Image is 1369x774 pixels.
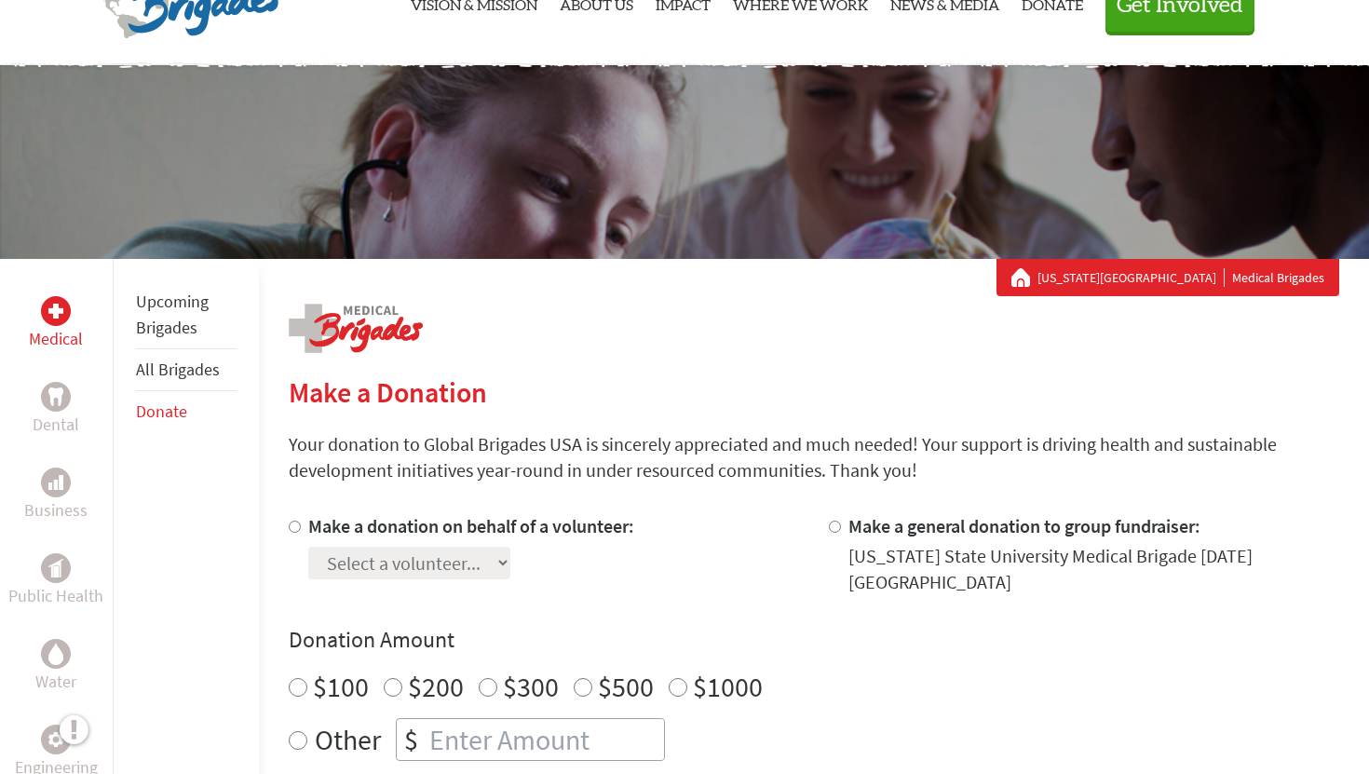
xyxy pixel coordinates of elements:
[308,514,634,537] label: Make a donation on behalf of a volunteer:
[41,296,71,326] div: Medical
[313,669,369,704] label: $100
[33,382,79,438] a: DentalDental
[8,553,103,609] a: Public HealthPublic Health
[35,669,76,695] p: Water
[41,553,71,583] div: Public Health
[136,359,220,380] a: All Brigades
[41,382,71,412] div: Dental
[848,543,1339,595] div: [US_STATE] State University Medical Brigade [DATE] [GEOGRAPHIC_DATA]
[1011,268,1324,287] div: Medical Brigades
[41,468,71,497] div: Business
[41,639,71,669] div: Water
[408,669,464,704] label: $200
[1037,268,1225,287] a: [US_STATE][GEOGRAPHIC_DATA]
[35,639,76,695] a: WaterWater
[315,718,381,761] label: Other
[503,669,559,704] label: $300
[598,669,654,704] label: $500
[848,514,1200,537] label: Make a general donation to group fundraiser:
[8,583,103,609] p: Public Health
[136,281,237,349] li: Upcoming Brigades
[48,732,63,747] img: Engineering
[48,475,63,490] img: Business
[136,349,237,391] li: All Brigades
[41,725,71,754] div: Engineering
[33,412,79,438] p: Dental
[24,468,88,523] a: BusinessBusiness
[289,431,1339,483] p: Your donation to Global Brigades USA is sincerely appreciated and much needed! Your support is dr...
[289,375,1339,409] h2: Make a Donation
[136,401,187,422] a: Donate
[693,669,763,704] label: $1000
[136,391,237,432] li: Donate
[48,304,63,319] img: Medical
[29,296,83,352] a: MedicalMedical
[48,643,63,664] img: Water
[397,719,426,760] div: $
[24,497,88,523] p: Business
[48,559,63,577] img: Public Health
[426,719,664,760] input: Enter Amount
[48,387,63,405] img: Dental
[136,291,209,338] a: Upcoming Brigades
[29,326,83,352] p: Medical
[289,304,423,353] img: logo-medical.png
[289,625,1339,655] h4: Donation Amount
